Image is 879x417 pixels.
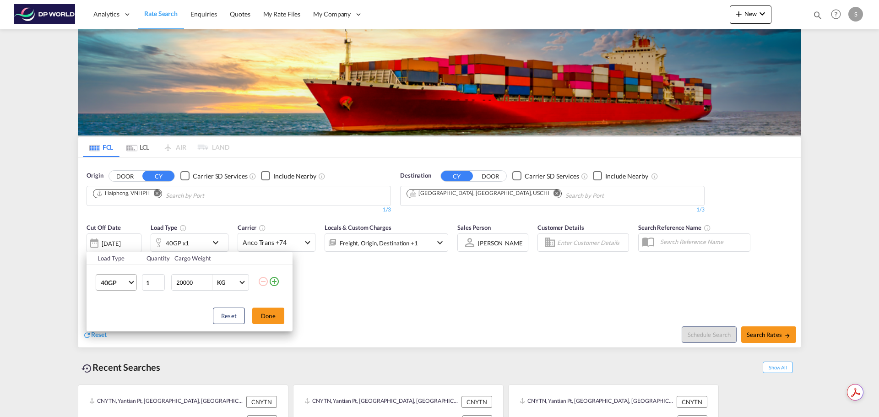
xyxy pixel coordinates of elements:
[142,274,165,291] input: Qty
[174,254,252,262] div: Cargo Weight
[96,274,137,291] md-select: Choose: 40GP
[217,279,225,286] div: KG
[141,252,169,265] th: Quantity
[213,308,245,324] button: Reset
[87,252,141,265] th: Load Type
[175,275,212,290] input: Enter Weight
[252,308,284,324] button: Done
[258,276,269,287] md-icon: icon-minus-circle-outline
[101,278,127,287] span: 40GP
[269,276,280,287] md-icon: icon-plus-circle-outline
